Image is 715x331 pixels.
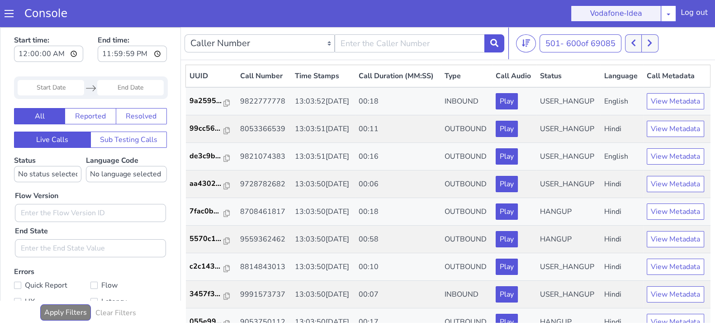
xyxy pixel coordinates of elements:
[536,143,601,171] td: USER_HANGUP
[540,7,621,25] button: 501- 600of 69085
[355,38,441,61] th: Call Duration (MM:SS)
[15,163,58,174] label: Flow Version
[189,123,224,134] p: de3c9b...
[189,234,224,245] p: c2c143...
[14,268,90,281] label: UX
[189,68,233,79] a: 9a2595...
[496,176,518,193] button: Play
[441,199,492,226] td: OUTBOUND
[536,254,601,281] td: USER_HANGUP
[496,149,518,165] button: Play
[291,199,355,226] td: 13:03:50[DATE]
[647,121,704,137] button: View Metadata
[189,96,233,107] a: 99cc56...
[647,259,704,275] button: View Metadata
[14,139,81,155] select: Status
[441,226,492,254] td: OUTBOUND
[441,38,492,61] th: Type
[601,226,643,254] td: Hindi
[441,281,492,309] td: OUTBOUND
[14,81,65,97] button: All
[647,149,704,165] button: View Metadata
[601,254,643,281] td: Hindi
[681,7,708,22] div: Log out
[536,60,601,88] td: USER_HANGUP
[536,226,601,254] td: USER_HANGUP
[86,139,167,155] select: Language Code
[496,204,518,220] button: Play
[15,212,166,230] input: Enter the End State Value
[601,88,643,116] td: Hindi
[189,261,233,272] a: 3457f3...
[601,143,643,171] td: Hindi
[189,289,224,300] p: 055e99...
[189,68,224,79] p: 9a2595...
[237,60,291,88] td: 9822777778
[536,281,601,309] td: HANGUP
[86,128,167,155] label: Language Code
[189,96,224,107] p: 99cc56...
[536,171,601,199] td: HANGUP
[647,94,704,110] button: View Metadata
[355,143,441,171] td: 00:06
[291,171,355,199] td: 13:03:50[DATE]
[647,204,704,220] button: View Metadata
[496,232,518,248] button: Play
[536,88,601,116] td: USER_HANGUP
[237,171,291,199] td: 8708461817
[189,151,224,162] p: aa4302...
[441,88,492,116] td: OUTBOUND
[355,171,441,199] td: 00:18
[643,38,710,61] th: Call Metadata
[536,38,601,61] th: Status
[291,88,355,116] td: 13:03:51[DATE]
[566,11,616,22] span: 600 of 69085
[291,143,355,171] td: 13:03:50[DATE]
[98,19,167,35] input: End time:
[536,116,601,143] td: USER_HANGUP
[355,88,441,116] td: 00:11
[601,60,643,88] td: English
[335,7,485,25] input: Enter the Caller Number
[571,5,661,22] button: Vodafone-Idea
[536,199,601,226] td: HANGUP
[15,177,166,195] input: Enter the Flow Version ID
[14,7,78,20] a: Console
[291,116,355,143] td: 13:03:51[DATE]
[116,81,167,97] button: Resolved
[40,277,91,293] button: Apply Filters
[90,268,167,281] label: Latency
[647,287,704,303] button: View Metadata
[647,66,704,82] button: View Metadata
[601,199,643,226] td: Hindi
[601,171,643,199] td: Hindi
[355,281,441,309] td: 00:17
[291,60,355,88] td: 13:03:52[DATE]
[189,261,224,272] p: 3457f3...
[97,53,164,68] input: End Date
[237,199,291,226] td: 9559362462
[291,254,355,281] td: 13:03:50[DATE]
[441,143,492,171] td: OUTBOUND
[237,116,291,143] td: 9821074383
[496,121,518,137] button: Play
[14,252,90,265] label: Quick Report
[647,232,704,248] button: View Metadata
[355,116,441,143] td: 00:16
[496,66,518,82] button: Play
[90,252,167,265] label: Flow
[237,254,291,281] td: 9991573737
[237,88,291,116] td: 8053366539
[90,104,167,121] button: Sub Testing Calls
[441,171,492,199] td: OUTBOUND
[189,151,233,162] a: aa4302...
[95,282,136,290] h6: Clear Filters
[496,259,518,275] button: Play
[496,287,518,303] button: Play
[237,38,291,61] th: Call Number
[189,206,233,217] a: 5570c1...
[65,81,116,97] button: Reported
[189,289,233,300] a: 055e99...
[15,199,48,209] label: End State
[601,281,643,309] td: Hindi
